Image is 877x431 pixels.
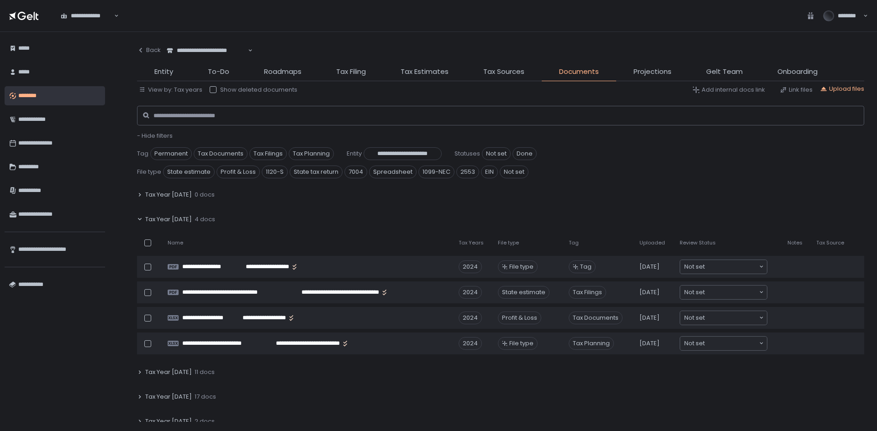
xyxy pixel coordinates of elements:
span: Not set [482,147,511,160]
span: Documents [559,67,599,77]
span: Tax Sources [483,67,524,77]
span: File type [509,263,534,271]
span: Tax Year [DATE] [145,191,192,199]
span: - Hide filters [137,131,173,140]
button: - Hide filters [137,132,173,140]
button: Back [137,41,161,59]
input: Search for option [705,262,758,271]
span: 7004 [344,166,367,178]
span: Tax Documents [569,312,623,324]
span: 1099-NEC [418,166,454,178]
div: State estimate [498,286,549,299]
span: Name [168,239,183,246]
div: Search for option [680,311,767,325]
span: 1120-S [262,166,288,178]
span: Tax Planning [569,337,614,350]
span: Tax Year [DATE] [145,393,192,401]
div: 2024 [459,337,482,350]
span: Tag [569,239,579,246]
span: Tax Year [DATE] [145,417,192,426]
span: Tax Planning [289,147,334,160]
span: [DATE] [639,263,660,271]
span: Uploaded [639,239,665,246]
span: To-Do [208,67,229,77]
span: Tax Year [DATE] [145,215,192,223]
div: Search for option [55,6,119,26]
input: Search for option [705,288,758,297]
span: Permanent [150,147,192,160]
div: 2024 [459,312,482,324]
span: Spreadsheet [369,166,417,178]
span: 0 docs [195,191,215,199]
span: Done [512,147,537,160]
span: Tax Years [459,239,484,246]
span: Tax Filings [249,147,287,160]
span: Tax Documents [194,147,248,160]
span: 17 docs [195,393,216,401]
span: Onboarding [777,67,818,77]
span: 2 docs [195,417,215,426]
span: File type [137,168,161,176]
span: Not set [684,339,705,348]
span: EIN [481,166,498,178]
input: Search for option [705,339,758,348]
button: Link files [780,86,813,94]
span: 4 docs [195,215,215,223]
div: Search for option [680,337,767,350]
span: Entity [347,150,362,158]
span: 11 docs [195,368,215,376]
span: Not set [684,288,705,297]
span: File type [509,339,534,348]
span: Entity [154,67,173,77]
button: Add internal docs link [692,86,765,94]
div: 2024 [459,260,482,273]
span: Not set [684,313,705,322]
div: Search for option [680,260,767,274]
span: Not set [684,262,705,271]
span: Tax Filing [336,67,366,77]
span: Tax Filings [569,286,606,299]
input: Search for option [705,313,758,322]
span: Roadmaps [264,67,301,77]
span: Statuses [454,150,480,158]
button: Upload files [820,85,864,93]
span: Tax Estimates [401,67,449,77]
span: Tag [580,263,592,271]
div: 2024 [459,286,482,299]
span: Profit & Loss [217,166,260,178]
span: Not set [500,166,528,178]
button: View by: Tax years [139,86,202,94]
span: Tax Source [816,239,844,246]
div: Back [137,46,161,54]
span: Tag [137,150,148,158]
span: Review Status [680,239,716,246]
span: Notes [787,239,803,246]
span: [DATE] [639,339,660,348]
span: State tax return [290,166,343,178]
span: [DATE] [639,314,660,322]
span: File type [498,239,519,246]
span: [DATE] [639,288,660,296]
div: Search for option [161,41,253,60]
span: Tax Year [DATE] [145,368,192,376]
span: 2553 [456,166,479,178]
span: State estimate [163,166,215,178]
div: Profit & Loss [498,312,541,324]
span: Gelt Team [706,67,743,77]
span: Projections [634,67,671,77]
div: Search for option [680,286,767,299]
